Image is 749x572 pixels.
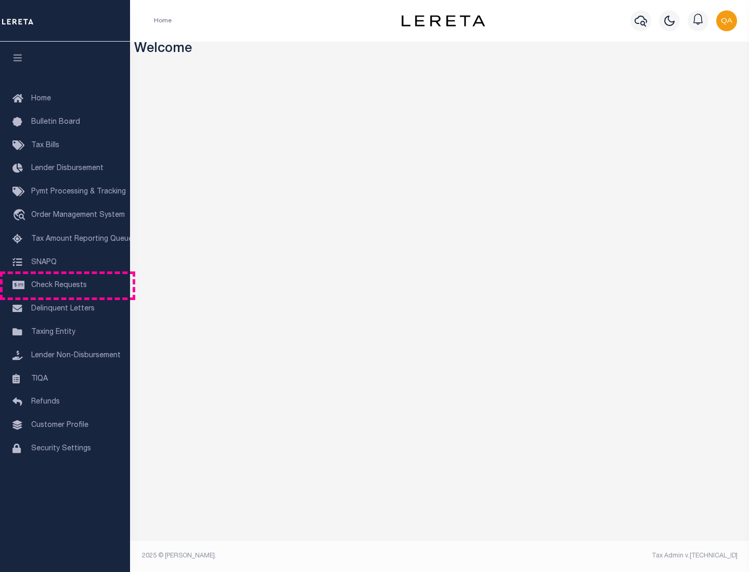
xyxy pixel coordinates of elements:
[31,398,60,406] span: Refunds
[716,10,737,31] img: svg+xml;base64,PHN2ZyB4bWxucz0iaHR0cDovL3d3dy53My5vcmcvMjAwMC9zdmciIHBvaW50ZXItZXZlbnRzPSJub25lIi...
[31,165,104,172] span: Lender Disbursement
[31,282,87,289] span: Check Requests
[31,236,133,243] span: Tax Amount Reporting Queue
[447,551,738,561] div: Tax Admin v.[TECHNICAL_ID]
[31,258,57,266] span: SNAPQ
[31,188,126,196] span: Pymt Processing & Tracking
[31,352,121,359] span: Lender Non-Disbursement
[402,15,485,27] img: logo-dark.svg
[31,305,95,313] span: Delinquent Letters
[31,142,59,149] span: Tax Bills
[31,119,80,126] span: Bulletin Board
[154,16,172,25] li: Home
[12,209,29,223] i: travel_explore
[31,422,88,429] span: Customer Profile
[134,551,440,561] div: 2025 © [PERSON_NAME].
[31,375,48,382] span: TIQA
[31,212,125,219] span: Order Management System
[31,445,91,452] span: Security Settings
[31,95,51,102] span: Home
[134,42,745,58] h3: Welcome
[31,329,75,336] span: Taxing Entity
